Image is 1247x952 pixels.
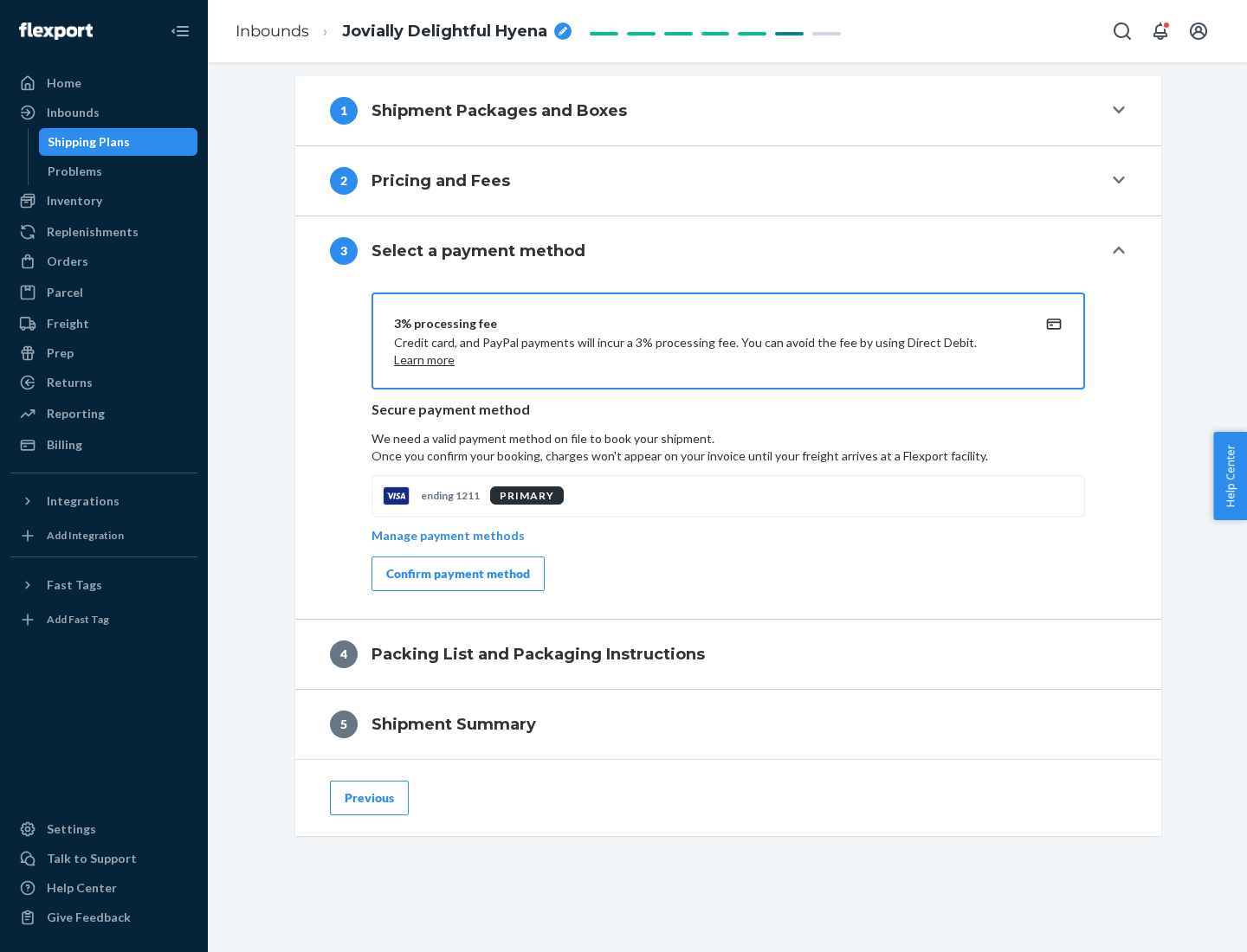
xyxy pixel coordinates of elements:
div: Orders [47,253,88,270]
div: Reporting [47,405,105,422]
ol: breadcrumbs [222,6,585,57]
h4: Packing List and Packaging Instructions [372,643,705,666]
div: Freight [47,315,89,332]
button: Learn more [394,351,455,369]
div: Billing [47,436,82,453]
div: Problems [48,163,102,180]
a: Settings [10,815,197,843]
div: Integrations [47,492,120,510]
div: Inbounds [47,104,100,121]
div: Give Feedback [47,909,131,926]
button: Fast Tags [10,571,197,599]
span: Jovially Delightful Hyena [342,21,547,43]
a: Billing [10,431,197,459]
div: Replenishments [47,223,139,241]
a: Replenishments [10,218,197,246]
div: Inventory [47,192,102,209]
div: PRIMARY [490,486,564,505]
div: 1 [330,97,358,125]
p: Manage payment methods [372,527,525,544]
button: 1Shipment Packages and Boxes [295,76,1161,145]
a: Help Center [10,874,197,902]
button: Open Search Box [1105,14,1140,48]
div: Confirm payment method [386,565,530,582]
div: Talk to Support [47,850,137,867]
div: Help Center [47,879,117,897]
button: Close Navigation [163,14,197,48]
p: Secure payment method [372,400,1085,420]
a: Shipping Plans [39,128,198,156]
button: Confirm payment method [372,556,545,591]
button: Open account menu [1181,14,1216,48]
a: Problems [39,158,198,185]
div: Fast Tags [47,576,102,594]
button: Give Feedback [10,904,197,931]
a: Inbounds [236,22,309,41]
a: Add Integration [10,522,197,550]
div: 3 [330,237,358,265]
div: Home [47,74,81,92]
a: Reporting [10,400,197,428]
button: 3Select a payment method [295,216,1161,286]
h4: Select a payment method [372,240,585,262]
a: Parcel [10,279,197,306]
h4: Shipment Packages and Boxes [372,100,627,122]
a: Returns [10,369,197,396]
h4: Shipment Summary [372,713,536,736]
a: Inventory [10,187,197,215]
div: Shipping Plans [48,133,130,151]
div: Prep [47,344,74,362]
a: Prep [10,339,197,367]
button: 4Packing List and Packaging Instructions [295,620,1161,689]
p: We need a valid payment method on file to book your shipment. [372,430,1085,465]
div: 3% processing fee [394,315,1021,332]
button: Integrations [10,487,197,515]
button: Open notifications [1143,14,1178,48]
a: Freight [10,310,197,338]
a: Talk to Support [10,845,197,872]
div: Returns [47,374,93,391]
div: Add Fast Tag [47,612,109,627]
button: 2Pricing and Fees [295,146,1161,215]
button: Help Center [1213,432,1247,520]
h4: Pricing and Fees [372,170,510,192]
a: Home [10,69,197,97]
div: 2 [330,167,358,195]
a: Inbounds [10,99,197,126]
a: Orders [10,248,197,275]
button: Previous [330,781,409,815]
div: 4 [330,640,358,668]
div: Settings [47,820,96,838]
a: Add Fast Tag [10,606,197,634]
p: Once you confirm your booking, charges won't appear on your invoice until your freight arrives at... [372,447,1085,465]
div: 5 [330,711,358,738]
div: Parcel [47,284,83,301]
img: Flexport logo [19,23,93,40]
p: ending 1211 [421,488,480,503]
button: 5Shipment Summary [295,690,1161,759]
div: Add Integration [47,528,124,543]
p: Credit card, and PayPal payments will incur a 3% processing fee. You can avoid the fee by using D... [394,334,1021,369]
